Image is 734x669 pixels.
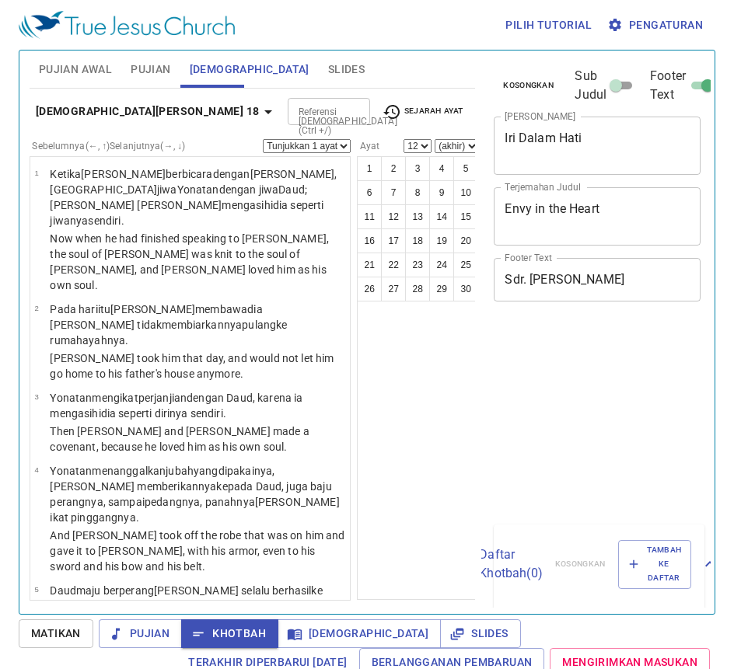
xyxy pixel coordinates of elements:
button: 11 [357,204,382,229]
input: Type Bible Reference [292,103,341,120]
span: Matikan [31,624,81,643]
button: 12 [381,204,406,229]
button: 28 [405,277,430,301]
wh3318: [PERSON_NAME] selalu berhasil [50,584,337,659]
button: 3 [405,156,430,181]
wh1931: [PERSON_NAME] [50,303,287,347]
span: 5 [34,585,38,594]
span: Slides [453,624,508,643]
button: Slides [440,619,520,648]
span: [DEMOGRAPHIC_DATA] [190,60,309,79]
button: 29 [429,277,454,301]
button: 4 [429,156,454,181]
span: Sejarah Ayat [383,103,463,121]
button: 17 [381,228,406,253]
button: 24 [429,253,454,277]
wh1732: maju berperang [50,584,337,659]
span: 1 [34,169,38,177]
button: 20 [453,228,478,253]
wh3947: dia [PERSON_NAME] tidak [50,303,287,347]
label: Sebelumnya (←, ↑) Selanjutnya (→, ↓) [32,141,185,151]
span: Slides [328,60,365,79]
button: 27 [381,277,406,301]
wh1732: , juga baju perangnya [50,480,339,524]
button: 26 [357,277,382,301]
button: 7 [381,180,406,205]
p: Daud [50,583,345,660]
span: Pujian [131,60,170,79]
button: 30 [453,277,478,301]
wh4055: , sampai [50,496,339,524]
span: Pujian Awal [39,60,112,79]
wh3083: dengan jiwa [50,183,323,227]
p: Now when he had finished speaking to [PERSON_NAME], the soul of [PERSON_NAME] was knit to the sou... [50,231,345,293]
button: Sejarah Ayat [373,100,472,124]
button: 22 [381,253,406,277]
span: Pengaturan [610,16,703,35]
wh160: dia seperti dirinya sendiri [101,407,226,420]
wh1961: [PERSON_NAME] [50,168,337,227]
button: Tambah ke Daftar [618,540,692,589]
p: Ketika [50,166,345,228]
wh3772: perjanjian [50,392,302,420]
button: 21 [357,253,382,277]
wh3083: mengikat [50,392,302,420]
wh5704: pedangnya [50,496,339,524]
p: Daftar Khotbah ( 0 ) [479,545,543,583]
span: Kosongkan [503,78,554,92]
button: 19 [429,228,454,253]
button: 23 [405,253,430,277]
button: 25 [453,253,478,277]
button: Pilih tutorial [499,11,598,40]
span: Pilih tutorial [505,16,592,35]
span: [DEMOGRAPHIC_DATA] [290,624,428,643]
wh1: . [125,334,128,347]
button: Khotbah [181,619,278,648]
button: [DEMOGRAPHIC_DATA] [278,619,441,648]
span: Tambah ke Daftar [628,543,682,586]
button: 2 [381,156,406,181]
button: 10 [453,180,478,205]
span: Khotbah [194,624,266,643]
textarea: Envy in the Heart [505,201,690,231]
wh5315: sendiri. [88,214,124,227]
wh1732: ; [PERSON_NAME] [PERSON_NAME] [50,183,323,227]
button: 8 [405,180,430,205]
img: True Jesus Church [19,11,235,39]
iframe: from-child [488,318,661,518]
b: [DEMOGRAPHIC_DATA][PERSON_NAME] 18 [36,102,260,121]
wh1004: ayahnya [82,334,128,347]
button: Matikan [19,619,93,648]
wh2290: . [136,511,139,524]
button: Pengaturan [604,11,709,40]
p: Yonatan [50,463,345,525]
button: 16 [357,228,382,253]
p: Pada hari [50,301,345,348]
wh3083: menanggalkan [50,465,339,524]
p: Then [PERSON_NAME] and [PERSON_NAME] made a covenant, because he loved him as his own soul. [50,423,345,455]
button: 13 [405,204,430,229]
span: Sub Judul [575,67,606,104]
p: [PERSON_NAME] took him that day, and would not let him go home to his father's house anymore. [50,350,345,382]
wh7194: jiwa [50,183,323,227]
button: 1 [357,156,382,181]
span: Pujian [111,624,170,643]
div: Daftar Khotbah(0)KosongkanTambah ke Daftar [494,524,704,605]
label: Ayat [357,141,379,151]
button: 6 [357,180,382,205]
wh4598: yang [50,465,339,524]
wh5315: . [223,407,226,420]
wh5315: Yonatan [50,183,323,227]
span: 4 [34,465,38,474]
button: [DEMOGRAPHIC_DATA][PERSON_NAME] 18 [30,97,285,126]
button: 18 [405,228,430,253]
wh5414: kepada Daud [50,480,339,524]
p: Yonatan [50,390,345,421]
button: Pujian [99,619,182,648]
wh7586: membawa [50,303,287,347]
button: 9 [429,180,454,205]
wh5315: Daud [50,183,323,227]
span: 2 [34,304,38,312]
wh6584: jubah [50,465,339,524]
p: And [PERSON_NAME] took off the robe that was on him and gave it to [PERSON_NAME], with his armor,... [50,528,345,574]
